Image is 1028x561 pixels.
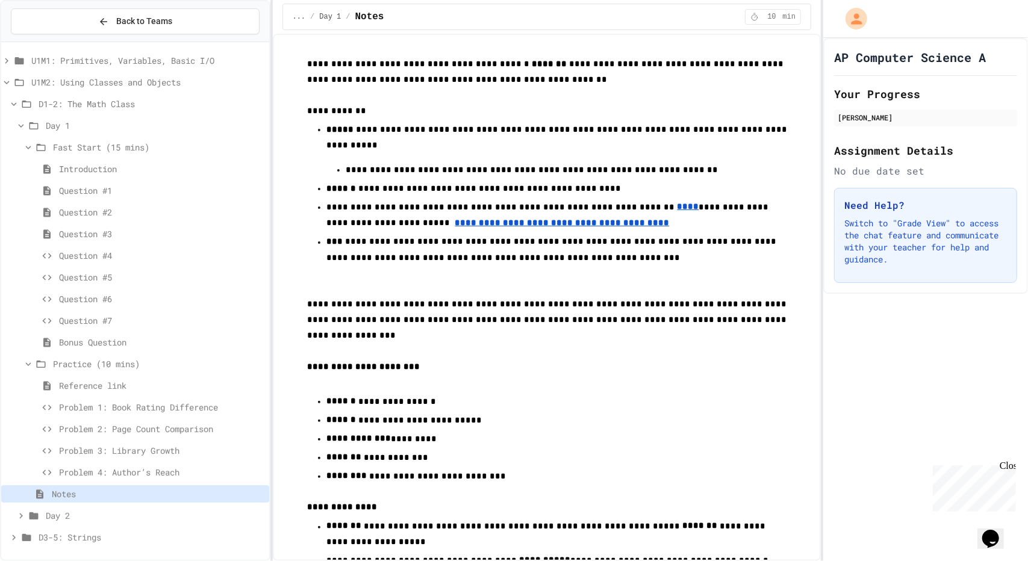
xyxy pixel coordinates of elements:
[762,12,782,22] span: 10
[293,12,306,22] span: ...
[834,49,986,66] h1: AP Computer Science A
[46,509,264,522] span: Day 2
[116,15,172,28] span: Back to Teams
[59,228,264,240] span: Question #3
[53,141,264,153] span: Fast Start (15 mins)
[844,217,1007,265] p: Switch to "Grade View" to access the chat feature and communicate with your teacher for help and ...
[39,98,264,110] span: D1-2: The Math Class
[833,5,870,33] div: My Account
[319,12,341,22] span: Day 1
[11,8,260,34] button: Back to Teams
[59,444,264,457] span: Problem 3: Library Growth
[928,460,1016,512] iframe: chat widget
[59,379,264,392] span: Reference link
[834,85,1017,102] h2: Your Progress
[31,54,264,67] span: U1M1: Primitives, Variables, Basic I/O
[977,513,1016,549] iframe: chat widget
[310,12,314,22] span: /
[59,293,264,305] span: Question #6
[59,423,264,435] span: Problem 2: Page Count Comparison
[59,466,264,479] span: Problem 4: Author’s Reach
[5,5,83,76] div: Chat with us now!Close
[844,198,1007,212] h3: Need Help?
[346,12,350,22] span: /
[59,401,264,414] span: Problem 1: Book Rating Difference
[59,184,264,197] span: Question #1
[355,10,384,24] span: Notes
[59,249,264,262] span: Question #4
[783,12,796,22] span: min
[52,488,264,500] span: Notes
[59,336,264,349] span: Bonus Question
[834,164,1017,178] div: No due date set
[31,76,264,88] span: U1M2: Using Classes and Objects
[46,119,264,132] span: Day 1
[59,206,264,219] span: Question #2
[838,112,1014,123] div: [PERSON_NAME]
[59,163,264,175] span: Introduction
[59,314,264,327] span: Question #7
[53,358,264,370] span: Practice (10 mins)
[834,142,1017,159] h2: Assignment Details
[59,271,264,284] span: Question #5
[39,531,264,544] span: D3-5: Strings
